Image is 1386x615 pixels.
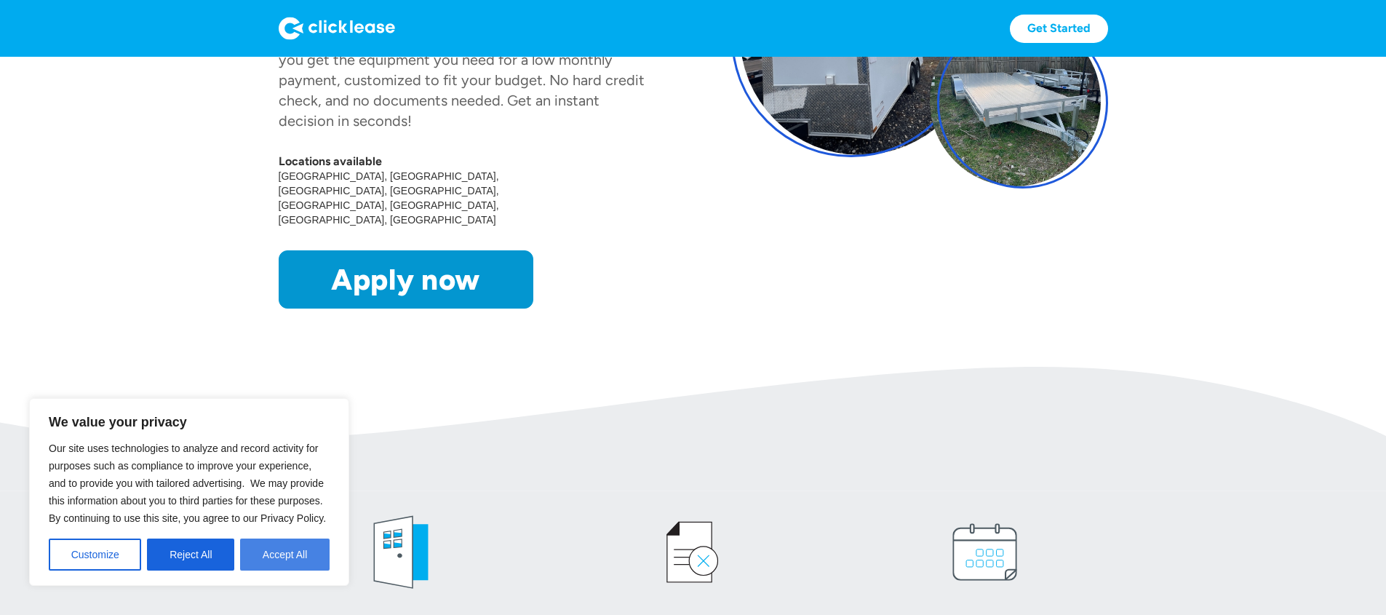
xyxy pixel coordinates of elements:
[49,443,326,524] span: Our site uses technologies to analyze and record activity for purposes such as compliance to impr...
[240,539,330,571] button: Accept All
[1010,15,1108,43] a: Get Started
[29,398,349,586] div: We value your privacy
[49,539,141,571] button: Customize
[279,17,395,40] img: Logo
[279,169,501,183] div: [GEOGRAPHIC_DATA], [GEOGRAPHIC_DATA]
[279,31,645,130] div: has partnered with Clicklease to help you get the equipment you need for a low monthly payment, c...
[279,154,656,169] div: Locations available
[147,539,234,571] button: Reject All
[279,250,533,309] a: Apply now
[279,198,501,213] div: [GEOGRAPHIC_DATA], [GEOGRAPHIC_DATA]
[279,183,501,198] div: [GEOGRAPHIC_DATA], [GEOGRAPHIC_DATA]
[49,413,330,431] p: We value your privacy
[357,509,445,596] img: welcome icon
[279,213,498,227] div: [GEOGRAPHIC_DATA], [GEOGRAPHIC_DATA]
[941,509,1029,596] img: calendar icon
[649,509,736,596] img: credit icon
